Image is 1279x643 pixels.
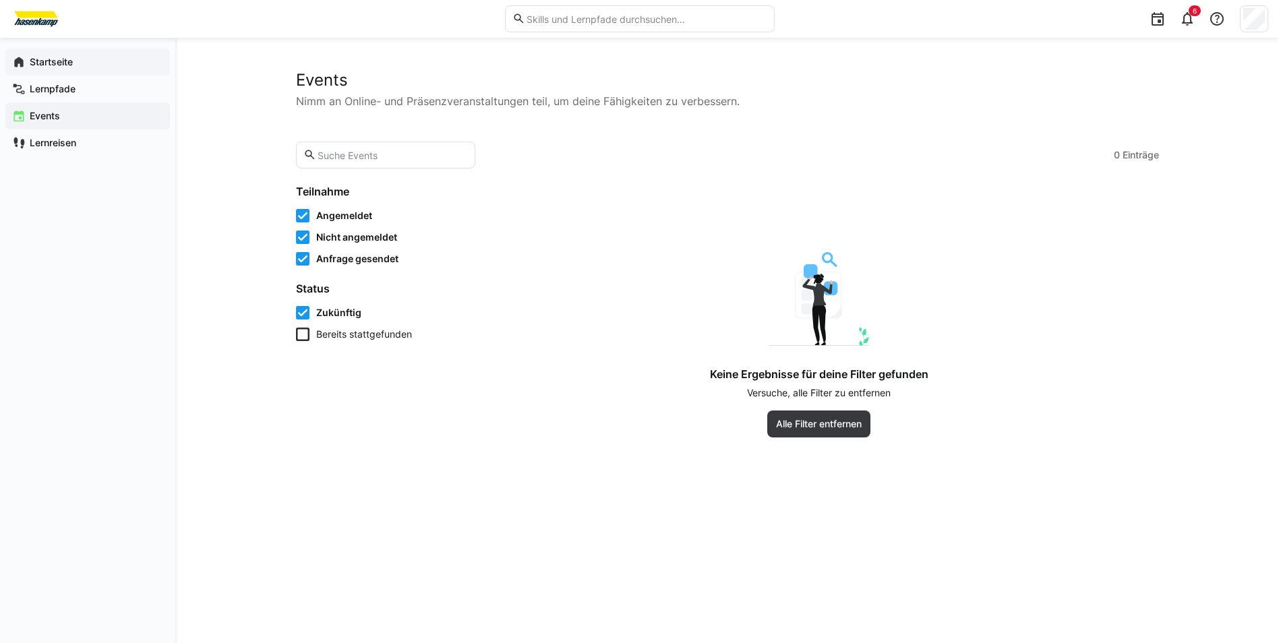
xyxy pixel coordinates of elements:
[296,185,463,198] h4: Teilnahme
[296,282,463,295] h4: Status
[316,252,398,266] span: Anfrage gesendet
[296,70,1159,90] h2: Events
[774,417,864,431] span: Alle Filter entfernen
[525,13,767,25] input: Skills und Lernpfade durchsuchen…
[767,410,870,437] button: Alle Filter entfernen
[747,386,891,400] p: Versuche, alle Filter zu entfernen
[316,209,372,222] span: Angemeldet
[1193,7,1197,15] span: 6
[1123,148,1159,162] span: Einträge
[316,149,468,161] input: Suche Events
[1114,148,1120,162] span: 0
[316,328,412,341] span: Bereits stattgefunden
[296,93,1159,109] p: Nimm an Online- und Präsenzveranstaltungen teil, um deine Fähigkeiten zu verbessern.
[316,231,397,244] span: Nicht angemeldet
[710,367,928,381] h4: Keine Ergebnisse für deine Filter gefunden
[316,306,361,319] span: Zukünftig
